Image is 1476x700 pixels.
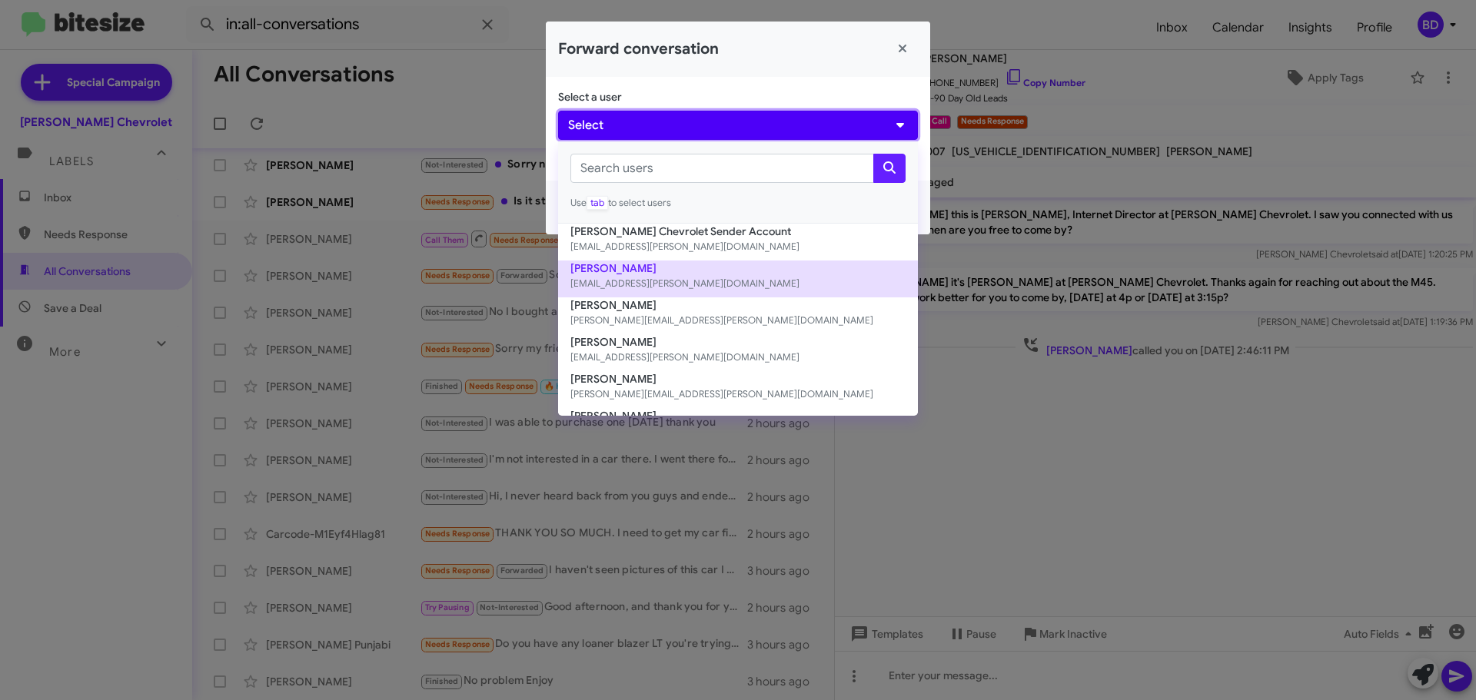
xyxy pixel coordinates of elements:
span: tab [587,196,608,210]
span: Select [568,116,603,134]
button: [PERSON_NAME][PERSON_NAME][EMAIL_ADDRESS][PERSON_NAME][DOMAIN_NAME] [558,408,918,445]
small: [EMAIL_ADDRESS][PERSON_NAME][DOMAIN_NAME] [570,276,906,291]
button: [PERSON_NAME][EMAIL_ADDRESS][PERSON_NAME][DOMAIN_NAME] [558,334,918,371]
small: Use to select users [570,195,906,211]
h2: Forward conversation [558,37,719,61]
button: Close [887,34,918,65]
button: [PERSON_NAME][PERSON_NAME][EMAIL_ADDRESS][PERSON_NAME][DOMAIN_NAME] [558,371,918,408]
small: [PERSON_NAME][EMAIL_ADDRESS][PERSON_NAME][DOMAIN_NAME] [570,313,906,328]
button: [PERSON_NAME][EMAIL_ADDRESS][PERSON_NAME][DOMAIN_NAME] [558,260,918,297]
button: [PERSON_NAME] Chevrolet Sender Account[EMAIL_ADDRESS][PERSON_NAME][DOMAIN_NAME] [558,224,918,260]
button: Select [558,111,918,140]
button: [PERSON_NAME][PERSON_NAME][EMAIL_ADDRESS][PERSON_NAME][DOMAIN_NAME] [558,297,918,334]
small: [EMAIL_ADDRESS][PERSON_NAME][DOMAIN_NAME] [570,239,906,254]
p: Select a user [558,89,918,105]
small: [EMAIL_ADDRESS][PERSON_NAME][DOMAIN_NAME] [570,350,906,365]
small: [PERSON_NAME][EMAIL_ADDRESS][PERSON_NAME][DOMAIN_NAME] [570,386,906,402]
input: Search users [570,154,874,183]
